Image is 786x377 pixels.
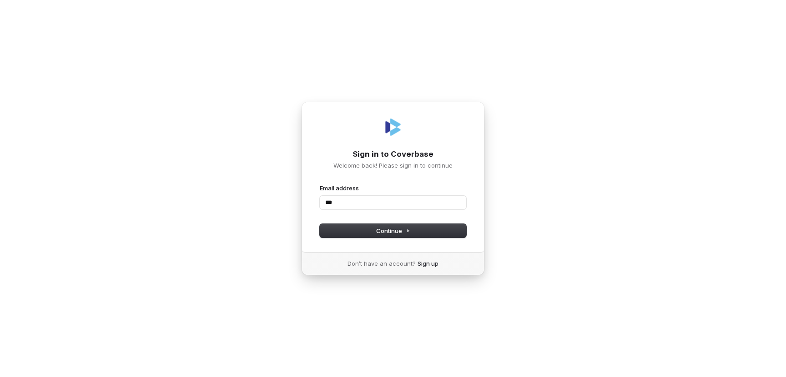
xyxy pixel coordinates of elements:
img: Coverbase [382,116,404,138]
h1: Sign in to Coverbase [320,149,466,160]
p: Welcome back! Please sign in to continue [320,161,466,169]
a: Sign up [418,259,438,268]
label: Email address [320,184,359,192]
span: Don’t have an account? [348,259,416,268]
button: Continue [320,224,466,238]
span: Continue [376,227,410,235]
